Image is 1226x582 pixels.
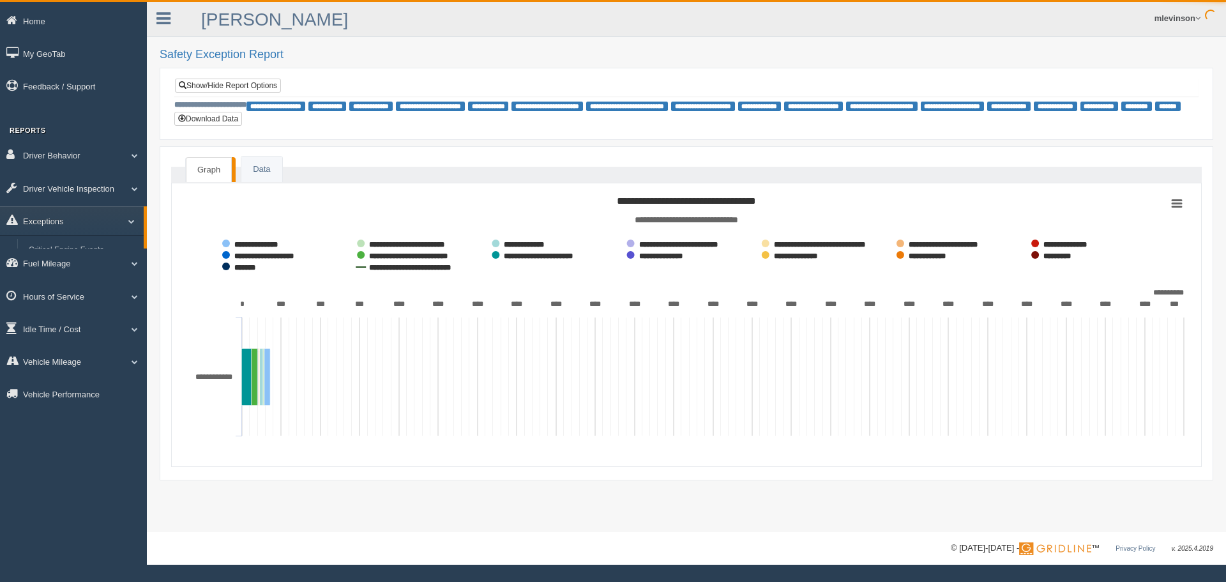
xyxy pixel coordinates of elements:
div: © [DATE]-[DATE] - ™ [951,542,1213,555]
span: v. 2025.4.2019 [1172,545,1213,552]
a: Data [241,157,282,183]
h2: Safety Exception Report [160,49,1213,61]
a: Graph [186,157,232,183]
img: Gridline [1019,542,1091,555]
button: Download Data [174,112,242,126]
a: [PERSON_NAME] [201,10,348,29]
a: Critical Engine Events [23,239,144,262]
a: Show/Hide Report Options [175,79,281,93]
a: Privacy Policy [1116,545,1155,552]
